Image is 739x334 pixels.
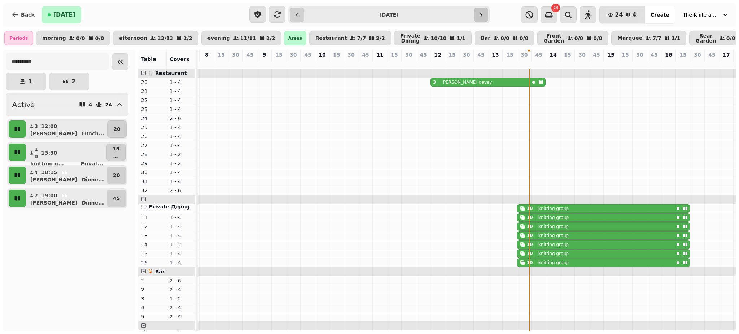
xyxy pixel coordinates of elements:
p: 0 [565,60,570,67]
p: 13 [492,51,499,58]
p: 1 - 4 [170,88,192,95]
p: knitting group [538,251,569,256]
p: 14 [141,241,164,248]
p: 17 [723,51,730,58]
p: 2 - 6 [170,187,192,194]
p: 13 / 13 [157,36,173,41]
span: Covers [170,56,189,62]
p: 1 - 2 [170,205,192,212]
p: 10 [319,51,325,58]
p: 2 - 6 [170,277,192,284]
p: 2 - 4 [170,313,192,320]
p: 0 [392,60,397,67]
p: 45 [246,51,253,58]
p: 22 [141,97,164,104]
p: 45 [420,51,427,58]
button: Front Garden0/00/0 [537,31,608,45]
p: 1 - 4 [170,214,192,221]
p: 28 [141,151,164,158]
p: 0 [319,60,325,67]
p: morning [42,35,66,41]
button: 719:00[PERSON_NAME]Dinne... [27,190,105,207]
button: 312:00[PERSON_NAME]Lunch... [27,120,106,138]
p: 0 [666,60,672,67]
p: 0 [579,60,585,67]
p: 0 [608,60,614,67]
p: 1 / 1 [456,36,465,41]
p: Dinne ... [82,199,104,206]
p: 2 - 4 [170,286,192,293]
p: 4 [141,304,164,311]
p: 8 [205,51,209,58]
button: The Knife and [PERSON_NAME] [678,8,733,21]
p: 20 [113,172,120,179]
p: 30 [694,51,701,58]
p: 30 [463,51,470,58]
p: 0 / 0 [76,36,85,41]
p: 1 - 4 [170,223,192,230]
p: knitting g... [30,160,64,167]
p: 15 [275,51,282,58]
p: 0 [276,60,282,67]
p: Privat ... [80,160,103,167]
p: 0 [622,60,628,67]
p: 1 - 4 [170,106,192,113]
p: 31 [141,178,164,185]
p: 2 - 4 [170,304,192,311]
p: 11 / 11 [240,36,256,41]
p: 24 [141,115,164,122]
button: Active424 [6,93,128,116]
p: 3 [34,123,38,130]
button: 1 [6,73,46,90]
p: 13:30 [41,149,57,157]
p: Dinne ... [82,176,104,183]
p: afternoon [119,35,147,41]
p: 0 / 0 [726,36,735,41]
span: [DATE] [53,12,75,18]
p: 7 / 7 [652,36,661,41]
p: 18:15 [41,169,57,176]
p: 0 [449,60,455,67]
p: 2 / 2 [266,36,275,41]
h2: Active [12,100,35,110]
button: Create [645,6,675,23]
span: 24 [553,6,558,10]
p: 1 [141,277,164,284]
p: 1 - 2 [170,295,192,302]
p: 16 [141,259,164,266]
p: 30 [405,51,412,58]
p: 30 [521,51,528,58]
p: 45 [708,51,715,58]
p: 12 [434,51,441,58]
p: 45 [477,51,484,58]
p: 0 / 0 [593,36,602,41]
p: 16 [665,51,672,58]
p: knitting group [538,260,569,265]
p: 15 [113,145,119,152]
p: 15 [333,51,340,58]
p: 30 [578,51,585,58]
p: Restaurant [315,35,347,41]
p: 45 [593,51,600,58]
button: Private Dining10/101/1 [394,31,472,45]
p: 27 [141,142,164,149]
p: 10 [141,205,164,212]
p: [PERSON_NAME] [30,199,77,206]
p: 1 - 4 [170,97,192,104]
p: 30 [141,169,164,176]
button: 244 [599,6,645,23]
p: 0 [406,60,412,67]
p: 45 [535,51,542,58]
button: 45 [107,190,126,207]
p: 4 [89,102,92,107]
p: 0 [218,60,224,67]
p: 15 [679,51,686,58]
p: 30 [347,51,354,58]
p: 1 - 4 [170,124,192,131]
p: 0 [723,60,729,67]
button: 2 [49,73,89,90]
p: 1 - 2 [170,160,192,167]
p: Lunch ... [82,130,104,137]
p: [PERSON_NAME] davey [441,79,492,85]
p: 24 [105,102,112,107]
